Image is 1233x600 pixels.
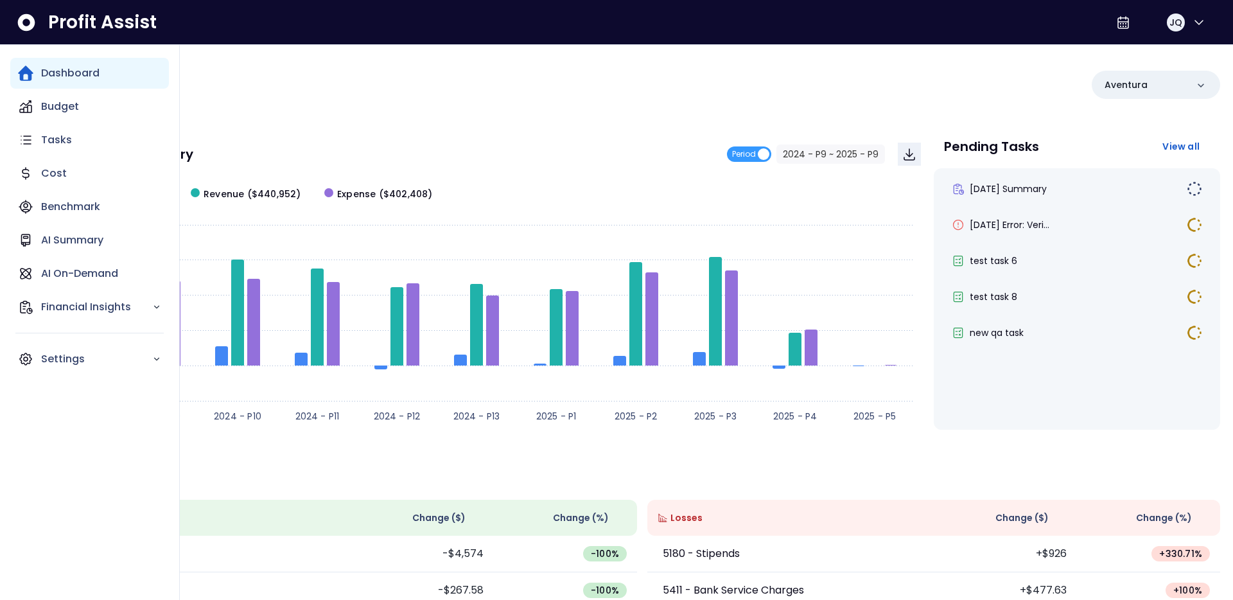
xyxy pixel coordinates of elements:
[64,472,1220,484] p: Wins & Losses
[732,146,756,162] span: Period
[1187,289,1202,304] img: In Progress
[1136,511,1192,525] span: Change (%)
[944,140,1039,153] p: Pending Tasks
[41,199,100,215] p: Benchmark
[898,143,921,166] button: Download
[776,145,885,164] button: 2024 - P9 ~ 2025 - P9
[553,511,609,525] span: Change (%)
[41,233,103,248] p: AI Summary
[694,410,737,423] text: 2025 - P3
[1187,217,1202,233] img: In Progress
[1187,325,1202,340] img: In Progress
[48,11,157,34] span: Profit Assist
[615,410,658,423] text: 2025 - P2
[970,290,1017,303] span: test task 8
[1169,16,1182,29] span: JQ
[374,410,421,423] text: 2024 - P12
[41,351,152,367] p: Settings
[591,547,619,560] span: -100 %
[970,182,1047,195] span: [DATE] Summary
[1105,78,1148,92] p: Aventura
[1173,584,1202,597] span: + 100 %
[41,66,100,81] p: Dashboard
[337,188,433,201] span: Expense ($402,408)
[41,266,118,281] p: AI On-Demand
[970,254,1017,267] span: test task 6
[453,410,500,423] text: 2024 - P13
[970,218,1049,231] span: [DATE] Error: Veri...
[591,584,619,597] span: -100 %
[1187,181,1202,197] img: Not yet Started
[214,410,261,423] text: 2024 - P10
[934,536,1077,572] td: +$926
[670,511,703,525] span: Losses
[1187,253,1202,269] img: In Progress
[204,188,301,201] span: Revenue ($440,952)
[412,511,466,525] span: Change ( $ )
[41,99,79,114] p: Budget
[663,546,740,561] p: 5180 - Stipends
[295,410,340,423] text: 2024 - P11
[41,299,152,315] p: Financial Insights
[1152,135,1210,158] button: View all
[1159,547,1202,560] span: + 330.71 %
[773,410,818,423] text: 2025 - P4
[41,166,67,181] p: Cost
[41,132,72,148] p: Tasks
[853,410,896,423] text: 2025 - P5
[663,583,804,598] p: 5411 - Bank Service Charges
[995,511,1049,525] span: Change ( $ )
[970,326,1024,339] span: new qa task
[536,410,577,423] text: 2025 - P1
[1162,140,1200,153] span: View all
[351,536,494,572] td: -$4,574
